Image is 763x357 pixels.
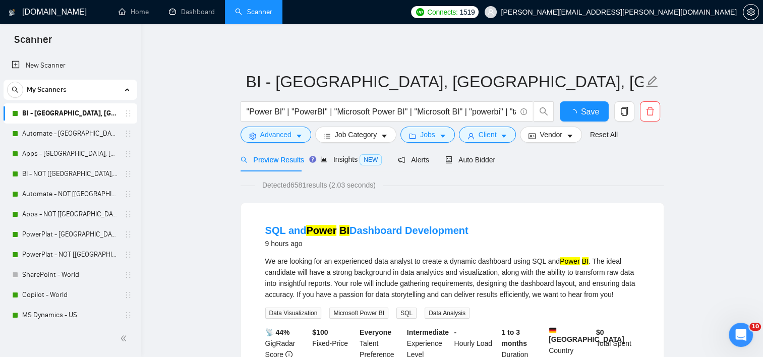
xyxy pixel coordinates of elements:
button: setting [743,4,759,20]
span: Alerts [398,156,429,164]
img: upwork-logo.png [416,8,424,16]
span: caret-down [381,132,388,140]
a: SQL andPower BIDashboard Development [265,225,468,236]
span: Jobs [420,129,435,140]
img: 🇩🇪 [549,327,556,334]
span: Detected 6581 results (2.03 seconds) [255,180,383,191]
a: setting [743,8,759,16]
span: notification [398,156,405,163]
button: idcardVendorcaret-down [520,127,581,143]
mark: Power [560,257,580,265]
a: dashboardDashboard [169,8,215,16]
a: homeHome [119,8,149,16]
span: Connects: [427,7,457,18]
input: Search Freelance Jobs... [247,105,516,118]
span: Data Analysis [425,308,469,319]
li: New Scanner [4,55,137,76]
a: Apps - NOT [[GEOGRAPHIC_DATA], CAN, [GEOGRAPHIC_DATA]] [22,204,118,224]
b: $ 0 [596,328,604,336]
span: search [241,156,248,163]
span: user [487,9,494,16]
span: caret-down [296,132,303,140]
span: caret-down [500,132,507,140]
span: Data Visualization [265,308,322,319]
span: holder [124,311,132,319]
a: Automate - NOT [[GEOGRAPHIC_DATA], [GEOGRAPHIC_DATA], [GEOGRAPHIC_DATA]] [22,184,118,204]
button: folderJobscaret-down [400,127,455,143]
mark: BI [582,257,589,265]
button: settingAdvancedcaret-down [241,127,311,143]
span: double-left [120,333,130,343]
span: caret-down [439,132,446,140]
span: caret-down [566,132,573,140]
span: Auto Bidder [445,156,495,164]
span: search [8,86,23,93]
span: holder [124,130,132,138]
span: Save [581,105,599,118]
span: holder [124,150,132,158]
a: MS Dynamics - US [22,305,118,325]
span: holder [124,210,132,218]
span: idcard [529,132,536,140]
span: Microsoft Power BI [329,308,388,319]
span: NEW [360,154,382,165]
span: user [467,132,475,140]
button: search [534,101,554,122]
a: Reset All [590,129,618,140]
span: bars [324,132,331,140]
span: My Scanners [27,80,67,100]
b: [GEOGRAPHIC_DATA] [549,327,624,343]
b: $ 100 [312,328,328,336]
button: barsJob Categorycaret-down [315,127,396,143]
span: Insights [320,155,382,163]
span: Client [479,129,497,140]
img: logo [9,5,16,21]
input: Scanner name... [246,69,643,94]
span: holder [124,190,132,198]
span: holder [124,170,132,178]
a: searchScanner [235,8,272,16]
div: Tooltip anchor [308,155,317,164]
b: - [454,328,457,336]
div: We are looking for an experienced data analyst to create a dynamic dashboard using SQL and . The ... [265,256,639,300]
span: folder [409,132,416,140]
button: userClientcaret-down [459,127,516,143]
span: robot [445,156,452,163]
b: Intermediate [407,328,449,336]
span: 1519 [459,7,475,18]
span: holder [124,291,132,299]
span: holder [124,230,132,239]
span: delete [640,107,660,116]
button: search [7,82,23,98]
span: loading [569,109,581,117]
span: holder [124,271,132,279]
span: info-circle [520,108,527,115]
iframe: Intercom live chat [729,323,753,347]
b: Everyone [360,328,391,336]
span: SQL [396,308,417,319]
b: 1 to 3 months [501,328,527,347]
button: copy [614,101,634,122]
span: 10 [749,323,761,331]
span: area-chart [320,156,327,163]
span: Vendor [540,129,562,140]
b: 📡 44% [265,328,290,336]
button: Save [560,101,609,122]
mark: Power [306,225,336,236]
span: holder [124,109,132,117]
span: edit [645,75,659,88]
span: Job Category [335,129,377,140]
button: delete [640,101,660,122]
span: Scanner [6,32,60,53]
a: BI - [GEOGRAPHIC_DATA], [GEOGRAPHIC_DATA], [GEOGRAPHIC_DATA] [22,103,118,124]
a: New Scanner [12,55,129,76]
a: BI - NOT [[GEOGRAPHIC_DATA], CAN, [GEOGRAPHIC_DATA]] [22,164,118,184]
span: holder [124,251,132,259]
span: copy [615,107,634,116]
a: PowerPlat - [GEOGRAPHIC_DATA], [GEOGRAPHIC_DATA], [GEOGRAPHIC_DATA] [22,224,118,245]
a: Copilot - World [22,285,118,305]
a: SharePoint - World [22,265,118,285]
div: 9 hours ago [265,237,468,250]
a: Apps - [GEOGRAPHIC_DATA], [GEOGRAPHIC_DATA], [GEOGRAPHIC_DATA] [22,144,118,164]
span: Preview Results [241,156,304,164]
